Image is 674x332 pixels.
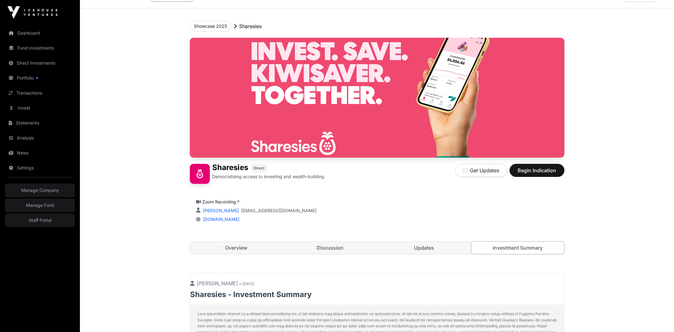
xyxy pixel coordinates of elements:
[239,281,254,286] span: • [DATE]
[5,26,75,40] a: Dashboard
[202,199,239,204] a: Zoom Recording
[5,116,75,130] a: Statements
[455,164,507,177] button: Get Updates
[517,167,557,174] span: Begin Indication
[5,183,75,197] a: Manage Company
[190,242,564,254] nav: Tabs
[7,6,57,19] img: Icehouse Ventures Logo
[5,131,75,145] a: Analysis
[241,207,317,214] a: [EMAIL_ADDRESS][DOMAIN_NAME]
[190,164,210,184] img: Sharesies
[202,208,239,213] a: [PERSON_NAME]
[190,280,564,287] p: [PERSON_NAME]
[509,170,564,176] a: Begin Indication
[253,166,264,171] span: Direct
[5,41,75,55] a: Fund Investments
[284,242,376,254] a: Discussion
[212,164,248,172] h1: Sharesies
[190,21,231,32] button: Showcase 2025
[509,164,564,177] button: Begin Indication
[190,38,564,158] img: Sharesies
[378,242,470,254] a: Updates
[5,71,75,85] a: Portfolio
[5,161,75,175] a: Settings
[239,22,262,30] p: Sharesies
[5,198,75,212] a: Manage Fund
[5,146,75,160] a: News
[471,241,564,254] a: Investment Summary
[190,242,283,254] a: Overview
[5,86,75,100] a: Transactions
[190,290,564,300] p: Sharesies - Investment Summary
[200,217,239,222] a: [DOMAIN_NAME]
[212,173,325,180] p: Democratising access to investing and wealth-building.
[643,302,674,332] iframe: Chat Widget
[5,56,75,70] a: Direct Investments
[5,101,75,115] a: Invest
[5,213,75,227] a: Staff Portal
